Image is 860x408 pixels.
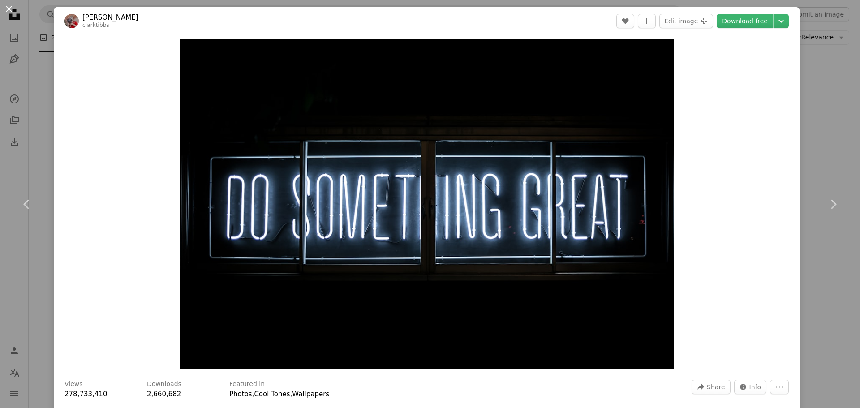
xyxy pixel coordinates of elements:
a: Cool Tones [254,390,290,398]
h3: Downloads [147,380,181,389]
span: , [252,390,254,398]
span: Info [749,380,761,394]
button: Edit image [659,14,713,28]
button: Stats about this image [734,380,767,394]
span: , [290,390,292,398]
span: Share [707,380,725,394]
a: Download free [717,14,773,28]
h3: Featured in [229,380,265,389]
h3: Views [64,380,83,389]
span: 278,733,410 [64,390,107,398]
a: Wallpapers [292,390,329,398]
button: Add to Collection [638,14,656,28]
a: [PERSON_NAME] [82,13,138,22]
a: Next [806,161,860,247]
span: 2,660,682 [147,390,181,398]
img: Do Something Great neon sign [180,39,674,369]
a: clarktibbs [82,22,109,28]
button: Like [616,14,634,28]
button: Zoom in on this image [180,39,674,369]
button: Share this image [692,380,730,394]
img: Go to Clark Tibbs's profile [64,14,79,28]
button: Choose download size [774,14,789,28]
a: Photos [229,390,252,398]
button: More Actions [770,380,789,394]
